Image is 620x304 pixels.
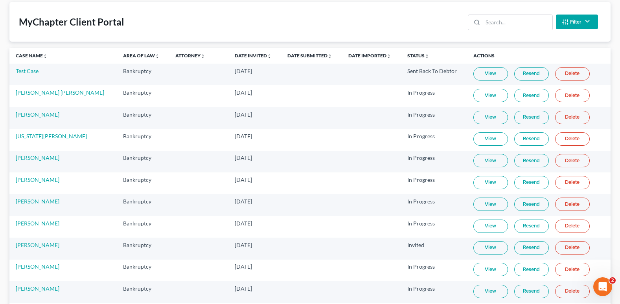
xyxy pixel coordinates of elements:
a: Resend [514,111,549,124]
a: View [473,67,508,81]
i: unfold_more [43,54,48,59]
a: Delete [555,241,590,255]
a: [PERSON_NAME] [16,198,59,205]
a: [PERSON_NAME] [16,154,59,161]
a: View [473,154,508,167]
td: Invited [401,238,467,259]
a: [PERSON_NAME] [16,111,59,118]
a: Date Invitedunfold_more [235,53,272,59]
td: Bankruptcy [117,64,169,85]
td: In Progress [401,151,467,172]
a: View [473,241,508,255]
a: View [473,132,508,146]
td: In Progress [401,107,467,129]
a: Test Case [16,68,39,74]
iframe: Intercom live chat [593,277,612,296]
td: Bankruptcy [117,216,169,238]
i: unfold_more [155,54,160,59]
a: View [473,89,508,102]
td: Bankruptcy [117,260,169,281]
a: Resend [514,89,549,102]
a: Resend [514,132,549,146]
td: Bankruptcy [117,281,169,303]
a: Delete [555,89,590,102]
a: Date Submittedunfold_more [287,53,332,59]
a: Resend [514,263,549,276]
td: Bankruptcy [117,194,169,216]
span: [DATE] [235,220,252,227]
a: Resend [514,198,549,211]
a: Delete [555,154,590,167]
a: View [473,285,508,298]
a: [PERSON_NAME] [PERSON_NAME] [16,89,104,96]
td: Bankruptcy [117,129,169,150]
a: View [473,263,508,276]
a: Resend [514,220,549,233]
button: Filter [556,15,598,29]
td: In Progress [401,172,467,194]
td: In Progress [401,194,467,216]
a: Attorneyunfold_more [175,53,205,59]
td: Bankruptcy [117,238,169,259]
a: [PERSON_NAME] [16,242,59,248]
a: View [473,220,508,233]
span: [DATE] [235,198,252,205]
td: Bankruptcy [117,151,169,172]
a: Delete [555,285,590,298]
a: [PERSON_NAME] [16,220,59,227]
a: [PERSON_NAME] [16,263,59,270]
a: Case Nameunfold_more [16,53,48,59]
i: unfold_more [267,54,272,59]
div: MyChapter Client Portal [19,16,124,28]
a: View [473,176,508,189]
a: Resend [514,67,549,81]
input: Search... [483,15,552,30]
span: [DATE] [235,285,252,292]
a: [US_STATE][PERSON_NAME] [16,133,87,139]
a: Delete [555,67,590,81]
td: In Progress [401,281,467,303]
i: unfold_more [386,54,391,59]
i: unfold_more [201,54,205,59]
td: Sent Back To Debtor [401,64,467,85]
td: In Progress [401,260,467,281]
span: [DATE] [235,111,252,118]
td: Bankruptcy [117,107,169,129]
span: [DATE] [235,68,252,74]
span: [DATE] [235,242,252,248]
td: In Progress [401,129,467,150]
a: Delete [555,198,590,211]
td: Bankruptcy [117,85,169,107]
span: [DATE] [235,89,252,96]
a: Delete [555,220,590,233]
a: Statusunfold_more [407,53,429,59]
th: Actions [467,48,611,64]
a: Delete [555,263,590,276]
a: Resend [514,241,549,255]
a: Resend [514,154,549,167]
a: View [473,111,508,124]
a: Resend [514,176,549,189]
span: 2 [609,277,616,284]
span: [DATE] [235,176,252,183]
span: [DATE] [235,133,252,139]
span: [DATE] [235,263,252,270]
i: unfold_more [425,54,429,59]
td: In Progress [401,85,467,107]
a: Area of Lawunfold_more [123,53,160,59]
a: Delete [555,111,590,124]
a: Date Importedunfold_more [348,53,391,59]
td: Bankruptcy [117,172,169,194]
a: [PERSON_NAME] [16,285,59,292]
i: unfold_more [327,54,332,59]
a: Delete [555,132,590,146]
a: View [473,198,508,211]
a: Delete [555,176,590,189]
td: In Progress [401,216,467,238]
span: [DATE] [235,154,252,161]
a: [PERSON_NAME] [16,176,59,183]
a: Resend [514,285,549,298]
